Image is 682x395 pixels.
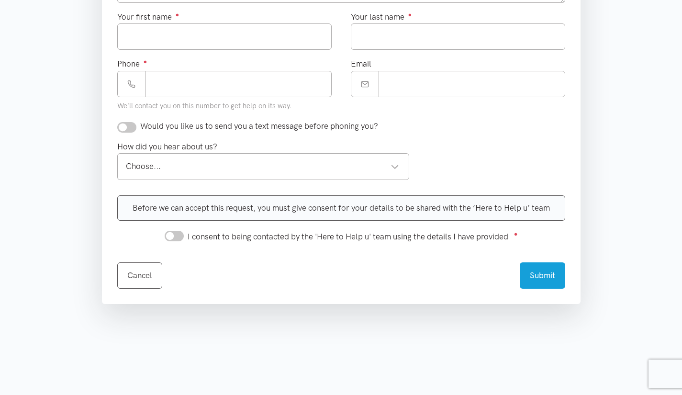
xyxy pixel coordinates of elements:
span: Would you like us to send you a text message before phoning you? [140,121,378,131]
sup: ● [408,11,412,18]
button: Submit [520,262,565,289]
sup: ● [514,230,518,237]
a: Cancel [117,262,162,289]
div: Before we can accept this request, you must give consent for your details to be shared with the ‘... [117,195,565,221]
label: Your first name [117,11,179,23]
label: Email [351,57,371,70]
sup: ● [176,11,179,18]
label: Phone [117,57,147,70]
span: I consent to being contacted by the 'Here to Help u' team using the details I have provided [188,232,508,241]
input: Email [379,71,565,97]
input: Phone number [145,71,332,97]
sup: ● [144,58,147,65]
label: How did you hear about us? [117,140,217,153]
small: We'll contact you on this number to get help on its way. [117,102,291,110]
label: Your last name [351,11,412,23]
div: Choose... [126,160,400,173]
